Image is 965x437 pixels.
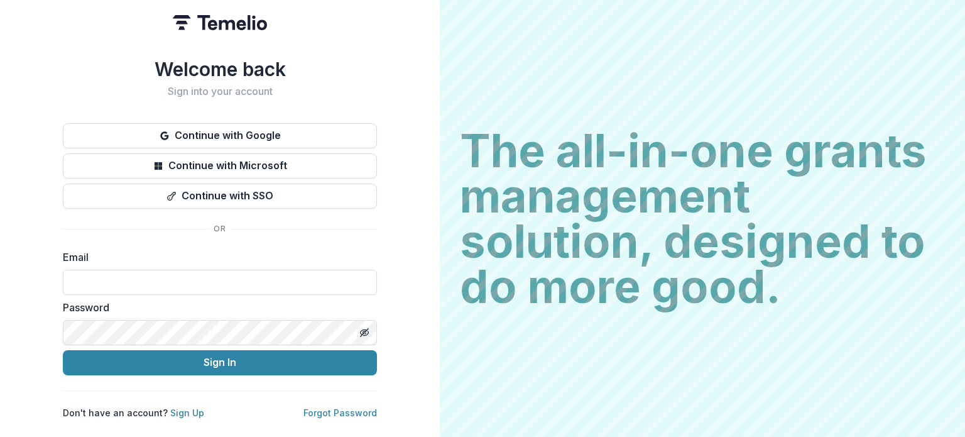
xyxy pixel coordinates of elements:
[63,153,377,179] button: Continue with Microsoft
[63,86,377,97] h2: Sign into your account
[63,300,369,315] label: Password
[63,250,369,265] label: Email
[303,407,377,418] a: Forgot Password
[63,123,377,148] button: Continue with Google
[63,406,204,419] p: Don't have an account?
[63,184,377,209] button: Continue with SSO
[173,15,267,30] img: Temelio
[63,58,377,80] h1: Welcome back
[170,407,204,418] a: Sign Up
[63,350,377,375] button: Sign In
[354,323,374,343] button: Toggle password visibility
